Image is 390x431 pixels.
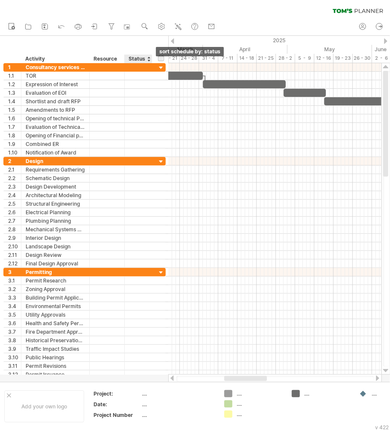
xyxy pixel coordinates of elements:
[237,390,283,397] div: ....
[8,302,21,310] div: 3.4
[314,54,334,63] div: 12 - 16
[26,123,85,131] div: Evaluation of Technical Proposals
[26,302,85,310] div: Environmental Permits
[8,114,21,122] div: 1.6
[26,106,85,114] div: Amendments to RFP
[26,149,85,157] div: Notification of Award
[8,63,21,71] div: 1
[26,370,85,379] div: Permit Issuance
[26,114,85,122] div: Opening of technical Proposals
[8,166,21,174] div: 2.1
[94,390,141,397] div: Project:
[8,345,21,353] div: 3.9
[26,200,85,208] div: Structural Engineering
[26,285,85,293] div: Zoning Approval
[26,80,85,88] div: Expression of Interest
[8,311,21,319] div: 3.5
[8,89,21,97] div: 1.3
[8,106,21,114] div: 1.5
[142,390,214,397] div: ....
[8,370,21,379] div: 3.12
[26,131,85,140] div: Opening of Financial proposals
[8,242,21,250] div: 2.10
[26,268,85,276] div: Permitting
[8,294,21,302] div: 3.3
[94,411,141,419] div: Project Number
[276,54,295,63] div: 28 - 2
[334,54,353,63] div: 19 - 23
[26,225,85,233] div: Mechanical Systems Design
[161,54,180,63] div: 17 - 21
[26,140,85,148] div: Combined ER
[4,390,84,422] div: Add your own logo
[26,319,85,327] div: Health and Safety Permits
[26,157,85,165] div: Design
[8,319,21,327] div: 3.6
[156,47,224,56] div: sort schedule by: status
[304,390,351,397] div: ....
[8,268,21,276] div: 3
[129,55,147,63] div: Status
[180,54,199,63] div: 24 - 28
[8,97,21,105] div: 1.4
[8,183,21,191] div: 2.3
[257,54,276,63] div: 21 - 25
[26,183,85,191] div: Design Development
[8,157,21,165] div: 2
[26,259,85,268] div: Final Design Approval
[26,217,85,225] div: Plumbing Planning
[8,277,21,285] div: 3.1
[26,89,85,97] div: Evaluation of EOI
[26,97,85,105] div: Shortlist and draft RFP
[218,54,238,63] div: 7 - 11
[26,362,85,370] div: Permit Revisions
[237,400,283,408] div: ....
[8,336,21,344] div: 3.8
[142,411,214,419] div: ....
[94,401,141,408] div: Date:
[353,54,372,63] div: 26 - 30
[8,149,21,157] div: 1.10
[287,45,372,54] div: May 2025
[8,259,21,268] div: 2.12
[375,424,389,431] div: v 422
[26,251,85,259] div: Design Review
[26,174,85,182] div: Schematic Design
[8,131,21,140] div: 1.8
[26,353,85,361] div: Public Hearings
[238,54,257,63] div: 14 - 18
[26,328,85,336] div: Fire Department Approval
[26,234,85,242] div: Interior Design
[8,191,21,199] div: 2.4
[26,166,85,174] div: Requirements Gathering
[8,174,21,182] div: 2.2
[8,353,21,361] div: 3.10
[142,401,214,408] div: ....
[237,411,283,418] div: ....
[295,54,314,63] div: 5 - 9
[26,242,85,250] div: Landscape Design
[26,63,85,71] div: Consultancy services (Firm)
[8,285,21,293] div: 3.2
[26,345,85,353] div: Traffic Impact Studies
[8,251,21,259] div: 2.11
[94,55,120,63] div: Resource
[26,294,85,302] div: Building Permit Application
[8,123,21,131] div: 1.7
[8,328,21,336] div: 3.7
[8,362,21,370] div: 3.11
[8,208,21,216] div: 2.6
[26,191,85,199] div: Architectural Modeling
[25,55,85,63] div: Activity
[8,225,21,233] div: 2.8
[8,217,21,225] div: 2.7
[26,336,85,344] div: Historical Preservation Approval
[8,80,21,88] div: 1.2
[26,311,85,319] div: Utility Approvals
[199,54,218,63] div: 31 - 4
[8,200,21,208] div: 2.5
[26,208,85,216] div: Electrical Planning
[26,277,85,285] div: Permit Research
[8,72,21,80] div: 1.1
[8,234,21,242] div: 2.9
